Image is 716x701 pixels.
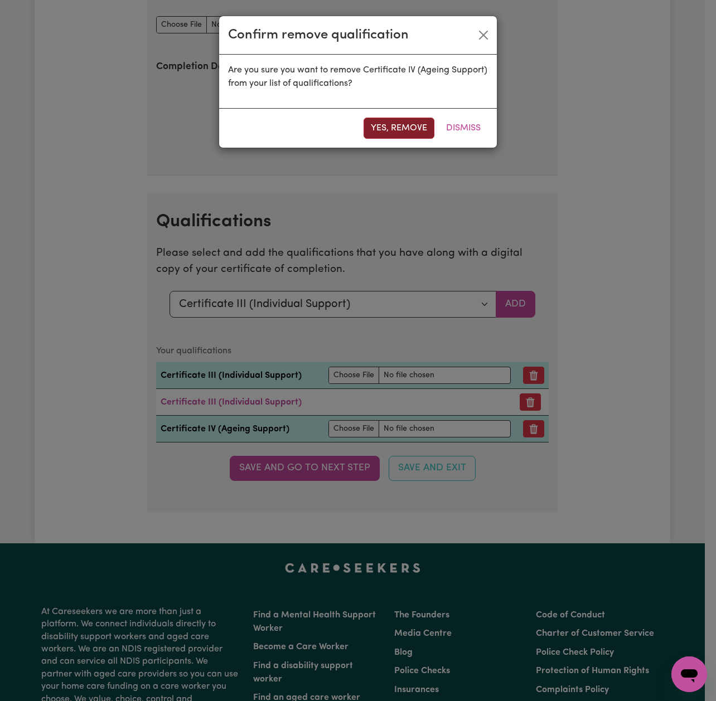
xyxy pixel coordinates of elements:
button: Yes, remove [364,118,434,139]
iframe: Button to launch messaging window [671,656,707,692]
p: Are you sure you want to remove Certificate IV (Ageing Support) from your list of qualifications? [228,64,488,90]
button: Close [475,26,492,44]
button: Dismiss [439,118,488,139]
div: Confirm remove qualification [228,25,409,45]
